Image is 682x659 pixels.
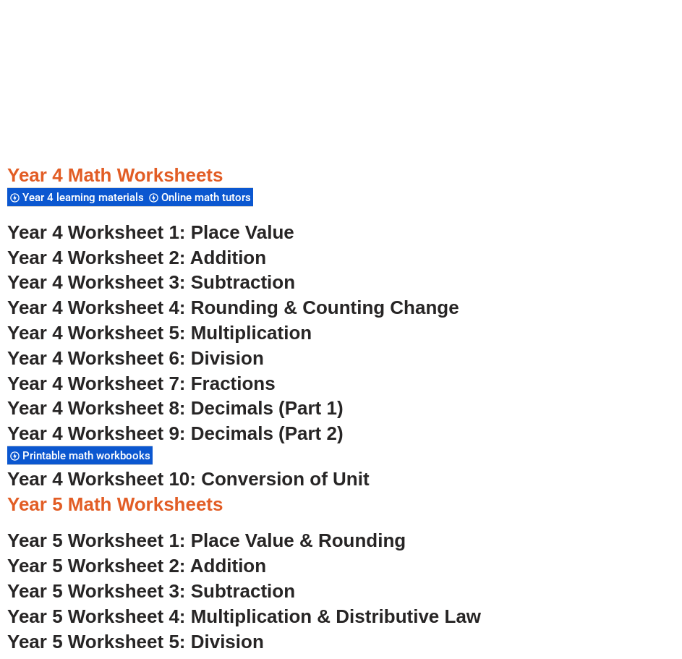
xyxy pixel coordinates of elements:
[7,221,294,243] a: Year 4 Worksheet 1: Place Value
[146,187,253,207] div: Online math tutors
[7,373,276,394] a: Year 4 Worksheet 7: Fractions
[7,631,264,652] a: Year 5 Worksheet 5: Division
[7,187,146,207] div: Year 4 learning materials
[22,449,155,462] span: Printable math workbooks
[161,191,255,204] span: Online math tutors
[7,555,266,577] a: Year 5 Worksheet 2: Addition
[7,605,481,627] a: Year 5 Worksheet 4: Multiplication & Distributive Law
[7,530,406,551] a: Year 5 Worksheet 1: Place Value & Rounding
[7,493,675,517] h3: Year 5 Math Worksheets
[7,163,675,188] h3: Year 4 Math Worksheets
[7,580,295,602] a: Year 5 Worksheet 3: Subtraction
[7,422,344,444] a: Year 4 Worksheet 9: Decimals (Part 2)
[7,347,264,369] a: Year 4 Worksheet 6: Division
[7,397,344,419] a: Year 4 Worksheet 8: Decimals (Part 1)
[7,468,370,490] a: Year 4 Worksheet 10: Conversion of Unit
[7,297,459,318] a: Year 4 Worksheet 4: Rounding & Counting Change
[22,191,148,204] span: Year 4 learning materials
[7,271,295,293] a: Year 4 Worksheet 3: Subtraction
[441,496,682,659] iframe: Chat Widget
[7,446,153,465] div: Printable math workbooks
[7,247,266,268] a: Year 4 Worksheet 2: Addition
[7,322,312,344] a: Year 4 Worksheet 5: Multiplication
